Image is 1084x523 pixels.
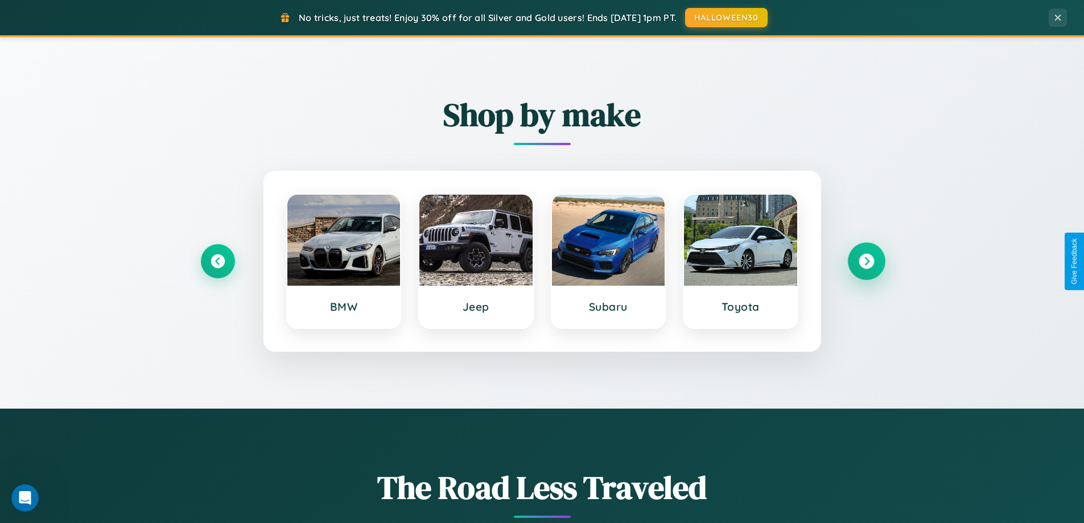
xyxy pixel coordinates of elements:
h3: Jeep [431,300,521,314]
h1: The Road Less Traveled [201,466,884,509]
h3: Subaru [563,300,654,314]
h3: Toyota [695,300,786,314]
button: HALLOWEEN30 [685,8,768,27]
iframe: Intercom live chat [11,484,39,512]
h3: BMW [299,300,389,314]
span: No tricks, just treats! Enjoy 30% off for all Silver and Gold users! Ends [DATE] 1pm PT. [299,12,677,23]
div: Give Feedback [1070,238,1078,285]
h2: Shop by make [201,93,884,137]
